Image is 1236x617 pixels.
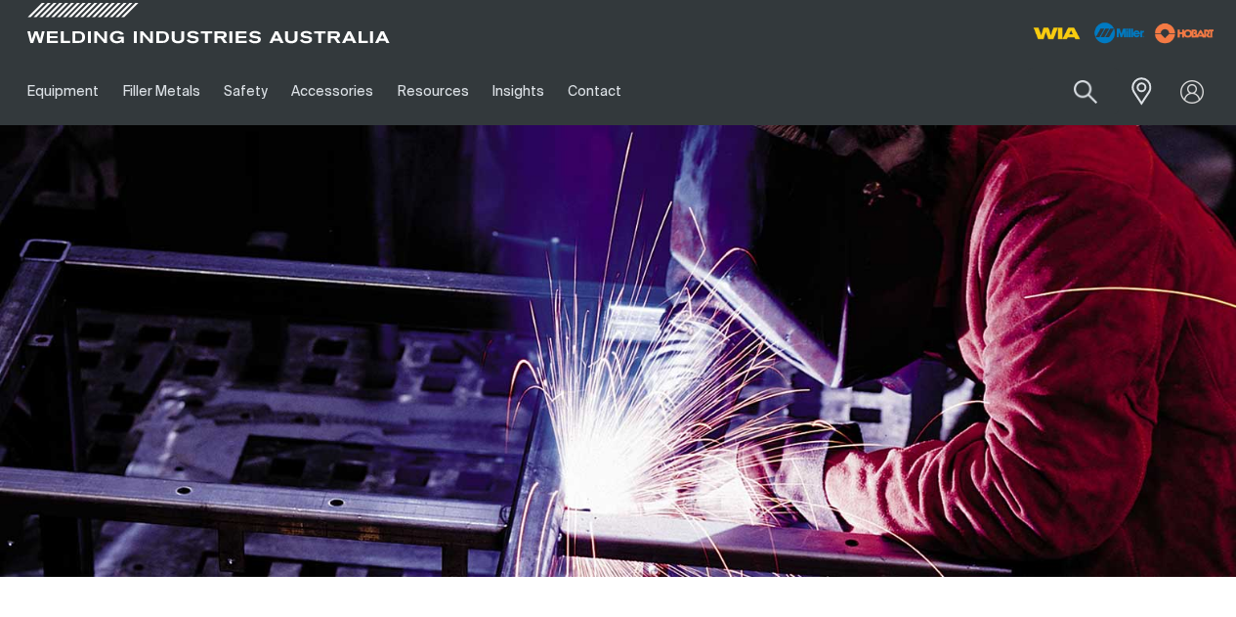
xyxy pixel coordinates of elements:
img: miller [1149,19,1220,48]
a: Resources [386,58,481,125]
a: Equipment [16,58,110,125]
input: Product name or item number... [1028,68,1119,114]
a: Accessories [279,58,385,125]
a: Safety [212,58,279,125]
nav: Main [16,58,919,125]
a: Filler Metals [110,58,211,125]
button: Search products [1052,68,1119,114]
a: Contact [556,58,633,125]
a: Insights [481,58,556,125]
